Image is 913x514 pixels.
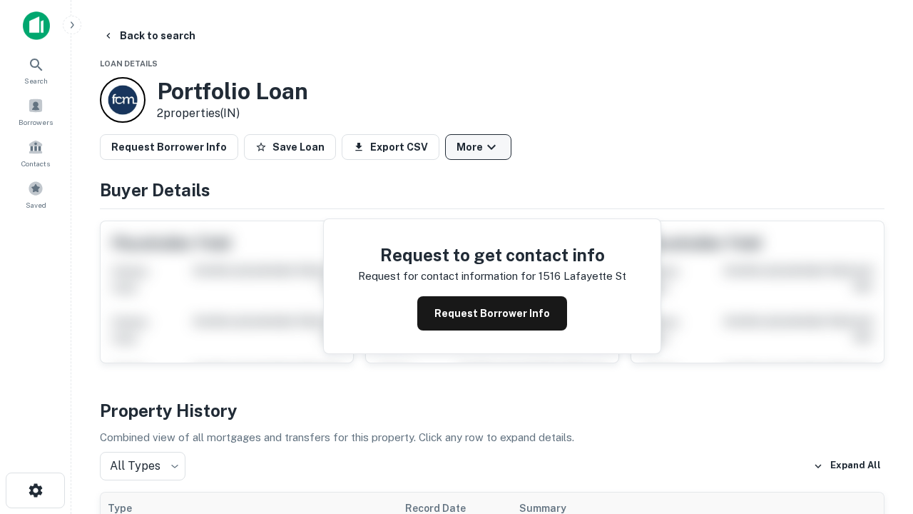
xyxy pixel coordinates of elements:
p: 2 properties (IN) [157,105,308,122]
a: Saved [4,175,67,213]
a: Contacts [4,133,67,172]
span: Borrowers [19,116,53,128]
div: All Types [100,452,185,480]
button: Request Borrower Info [100,134,238,160]
h4: Request to get contact info [358,242,626,268]
img: capitalize-icon.png [23,11,50,40]
p: Request for contact information for [358,268,536,285]
button: Export CSV [342,134,439,160]
h3: Portfolio Loan [157,78,308,105]
button: Save Loan [244,134,336,160]
h4: Property History [100,398,884,423]
span: Contacts [21,158,50,169]
iframe: Chat Widget [842,400,913,468]
a: Search [4,51,67,89]
button: Expand All [810,455,884,477]
span: Search [24,75,48,86]
p: Combined view of all mortgages and transfers for this property. Click any row to expand details. [100,429,884,446]
span: Saved [26,199,46,211]
button: More [445,134,511,160]
a: Borrowers [4,92,67,131]
span: Loan Details [100,59,158,68]
p: 1516 lafayette st [539,268,626,285]
button: Request Borrower Info [417,296,567,331]
h4: Buyer Details [100,177,884,203]
button: Back to search [97,23,201,49]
